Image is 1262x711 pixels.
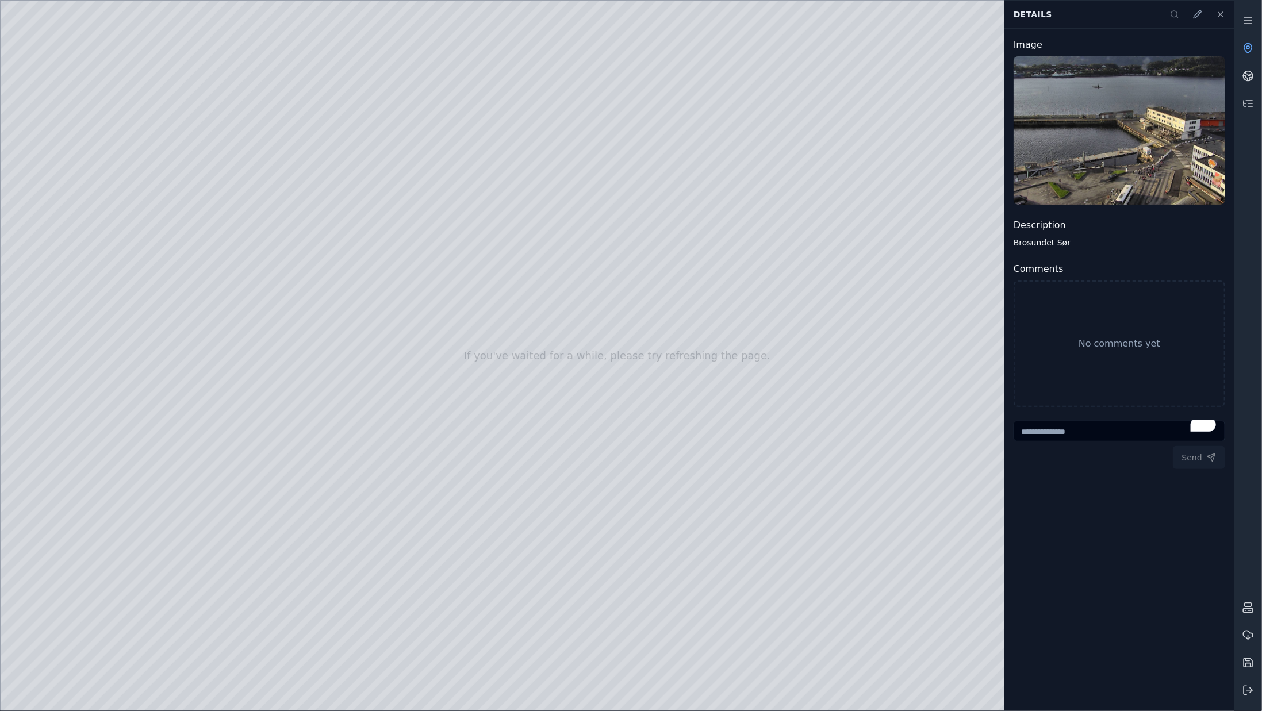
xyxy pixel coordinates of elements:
h3: Comments [1014,262,1064,276]
h3: Description [1014,218,1066,232]
div: Details [1007,3,1163,25]
div: No comments yet [1014,280,1225,407]
textarea: To enrich screen reader interactions, please activate Accessibility in Grammarly extension settings [1014,421,1225,441]
h3: Image [1014,38,1042,52]
p: Brosundet Sør [1014,237,1071,248]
